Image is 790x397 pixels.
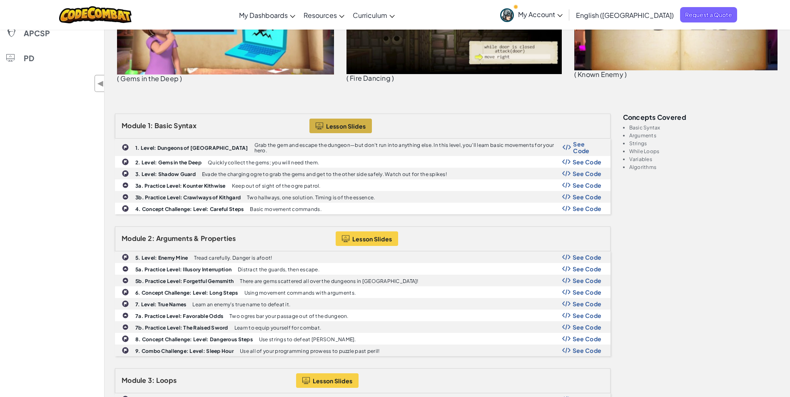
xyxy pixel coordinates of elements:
[122,182,129,189] img: IconPracticeLevel.svg
[135,301,186,308] b: 7. Level: True Names
[629,133,780,138] li: Arguments
[122,324,129,330] img: IconPracticeLevel.svg
[115,321,611,333] a: 7b. Practice Level: The Raised Sword Learn to equip yourself for combat. Show Code Logo See Code
[573,170,602,177] span: See Code
[115,168,611,179] a: 3. Level: Shadow Guard Evade the charging ogre to grab the gems and get to the other side safely....
[202,171,447,177] p: Evade the charging ogre to grab the gems and get to the other side safely. Watch out for the spikes!
[115,286,611,298] a: 6. Concept Challenge: Level: Long Steps Using movement commands with arguments. Show Code Logo Se...
[135,171,196,177] b: 3. Level: Shadow Guard
[156,376,177,385] span: Loops
[135,336,253,342] b: 8. Concept Challenge: Level: Dangerous Steps
[247,195,375,200] p: Two hallways, one solution. Timing is of the essence.
[122,158,129,166] img: IconChallengeLevel.svg
[629,149,780,154] li: While Loops
[629,125,780,130] li: Basic Syntax
[250,206,321,212] p: Basic movement commands.
[122,335,129,342] img: IconChallengeLevel.svg
[625,70,627,79] span: )
[563,144,571,150] img: Show Code Logo
[574,70,576,79] span: (
[120,74,179,83] span: Gems in the Deep
[148,234,155,243] span: 2:
[573,182,602,189] span: See Code
[562,171,571,176] img: Show Code Logo
[313,377,353,384] span: Lesson Slides
[244,290,356,295] p: Using movement commands with arguments.
[229,313,348,319] p: Two ogres bar your passage out of the dungeon.
[194,255,272,261] p: Tread carefully. Danger is afoot!
[573,205,602,212] span: See Code
[122,234,147,243] span: Module
[336,231,399,246] button: Lesson Slides
[573,159,602,165] span: See Code
[135,266,232,273] b: 5a. Practice Level: Illusory Interruption
[349,4,399,26] a: Curriculum
[254,142,563,153] p: Grab the gem and escape the dungeon—but don’t run into anything else. In this level, you’ll learn...
[573,335,602,342] span: See Code
[573,141,601,154] span: See Code
[352,236,392,242] span: Lesson Slides
[235,4,299,26] a: My Dashboards
[135,290,238,296] b: 6. Concept Challenge: Level: Long Steps
[392,74,394,82] span: )
[148,121,153,130] span: 1:
[135,183,226,189] b: 3a. Practice Level: Kounter Kithwise
[346,74,349,82] span: (
[296,373,359,388] button: Lesson Slides
[122,265,129,272] img: IconPracticeLevel.svg
[115,179,611,191] a: 3a. Practice Level: Kounter Kithwise Keep out of sight of the ogre patrol. Show Code Logo See Code
[239,11,288,20] span: My Dashboards
[562,182,571,188] img: Show Code Logo
[115,263,611,275] a: 5a. Practice Level: Illusory Interruption Distract the guards, then escape. Show Code Logo See Code
[135,313,223,319] b: 7a. Practice Level: Favorable Odds
[122,376,147,385] span: Module
[148,376,155,385] span: 3:
[115,139,611,156] a: 1. Level: Dungeons of [GEOGRAPHIC_DATA] Grab the gem and escape the dungeon—but don’t run into an...
[135,206,244,212] b: 4. Concept Challenge: Level: Careful Steps
[576,11,674,20] span: English ([GEOGRAPHIC_DATA])
[135,348,234,354] b: 9. Combo Challenge: Level: Sleep Hour
[562,254,571,260] img: Show Code Logo
[180,74,182,83] span: )
[353,11,387,20] span: Curriculum
[122,194,129,200] img: IconPracticeLevel.svg
[326,123,366,129] span: Lesson Slides
[97,77,104,89] span: ◀
[115,251,611,263] a: 5. Level: Enemy Mine Tread carefully. Danger is afoot! Show Code Logo See Code
[115,310,611,321] a: 7a. Practice Level: Favorable Odds Two ogres bar your passage out of the dungeon. Show Code Logo ...
[573,324,602,330] span: See Code
[496,2,567,28] a: My Account
[59,6,132,23] img: CodeCombat logo
[562,289,571,295] img: Show Code Logo
[573,265,602,272] span: See Code
[578,70,623,79] span: Known Enemy
[115,156,611,168] a: 2. Level: Gems in the Deep Quickly collect the gems; you will need them. Show Code Logo See Code
[115,298,611,310] a: 7. Level: True Names Learn an enemy's true name to defeat it. Show Code Logo See Code
[115,333,611,345] a: 8. Concept Challenge: Level: Dangerous Steps Use strings to defeat [PERSON_NAME]. Show Code Logo ...
[299,4,349,26] a: Resources
[122,312,129,319] img: IconPracticeLevel.svg
[135,278,234,284] b: 5b. Practice Level: Forgetful Gemsmith
[259,337,356,342] p: Use strings to defeat [PERSON_NAME].
[623,114,780,121] h3: Concepts covered
[122,277,129,284] img: IconPracticeLevel.svg
[122,170,129,177] img: IconChallengeLevel.svg
[122,253,129,261] img: IconChallengeLevel.svg
[156,234,236,243] span: Arguments & Properties
[240,278,418,284] p: There are gems scattered all over the dungeons in [GEOGRAPHIC_DATA]!
[115,275,611,286] a: 5b. Practice Level: Forgetful Gemsmith There are gems scattered all over the dungeons in [GEOGRAP...
[117,74,119,83] span: (
[573,300,602,307] span: See Code
[500,8,514,22] img: avatar
[135,255,188,261] b: 5. Level: Enemy Mine
[680,7,737,22] a: Request a Quote
[562,336,571,342] img: Show Code Logo
[350,74,391,82] span: Fire Dancing
[208,160,319,165] p: Quickly collect the gems; you will need them.
[122,300,129,308] img: IconChallengeLevel.svg
[309,119,372,133] button: Lesson Slides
